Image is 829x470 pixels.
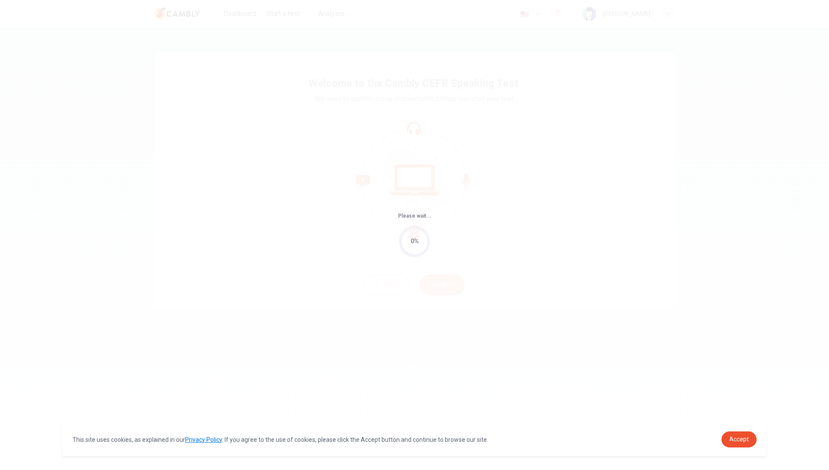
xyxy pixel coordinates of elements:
a: dismiss cookie message [721,431,757,447]
div: 0% [411,236,419,246]
a: Privacy Policy [185,436,222,443]
span: Please wait... [398,213,431,219]
div: cookieconsent [62,423,767,456]
span: Accept [729,436,749,443]
span: This site uses cookies, as explained in our . If you agree to the use of cookies, please click th... [72,436,488,443]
